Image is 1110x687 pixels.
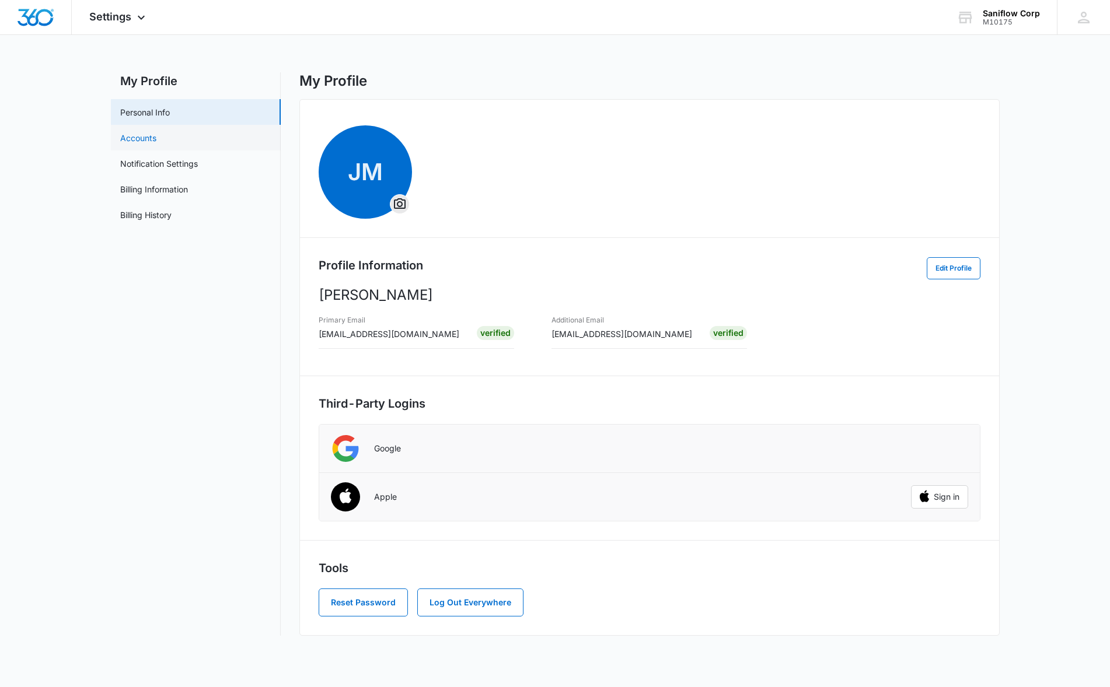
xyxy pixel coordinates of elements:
h3: Primary Email [319,315,459,325]
span: JMOverflow Menu [319,125,412,219]
img: Apple [323,476,367,520]
h2: My Profile [111,72,281,90]
span: [EMAIL_ADDRESS][DOMAIN_NAME] [319,329,459,339]
span: JM [319,125,412,219]
h2: Tools [319,559,980,577]
h2: Third-Party Logins [319,395,980,412]
p: [PERSON_NAME] [319,285,980,306]
h3: Additional Email [551,315,692,325]
a: Notification Settings [120,157,198,170]
p: Apple [374,492,397,502]
button: Log Out Everywhere [417,588,523,616]
div: account name [983,9,1040,18]
p: Google [374,443,401,454]
iframe: Sign in with Google Button [905,436,974,461]
button: Sign in [911,485,968,509]
a: Billing Information [120,183,188,195]
div: account id [983,18,1040,26]
h2: Profile Information [319,257,423,274]
span: [EMAIL_ADDRESS][DOMAIN_NAME] [551,329,692,339]
button: Reset Password [319,588,408,616]
div: Verified [710,326,747,340]
a: Billing History [120,209,172,221]
a: Accounts [120,132,156,144]
img: Google [331,434,360,463]
div: Verified [477,326,514,340]
h1: My Profile [299,72,367,90]
span: Settings [89,10,131,23]
a: Personal Info [120,106,170,118]
button: Overflow Menu [390,195,409,213]
button: Edit Profile [927,257,980,279]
